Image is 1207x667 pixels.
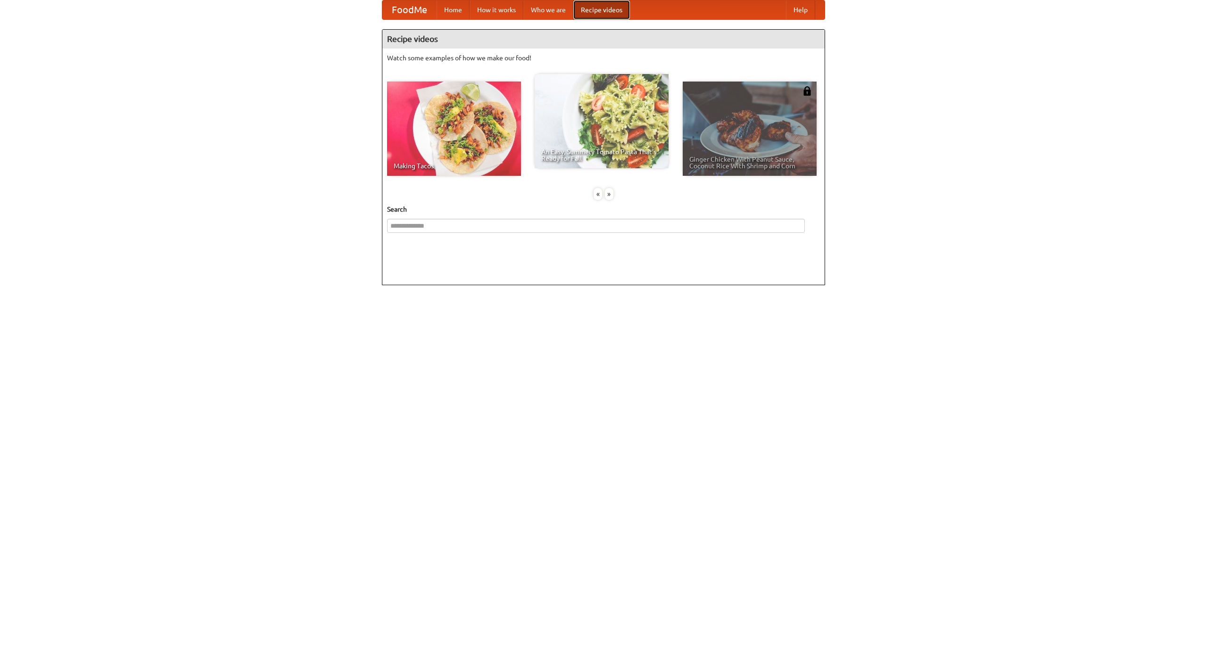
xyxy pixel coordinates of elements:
a: How it works [470,0,523,19]
img: 483408.png [802,86,812,96]
div: « [594,188,602,200]
div: » [605,188,613,200]
a: Help [786,0,815,19]
span: Making Tacos [394,163,514,169]
h5: Search [387,205,820,214]
a: Home [437,0,470,19]
a: Making Tacos [387,82,521,176]
h4: Recipe videos [382,30,825,49]
a: An Easy, Summery Tomato Pasta That's Ready for Fall [535,74,669,168]
p: Watch some examples of how we make our food! [387,53,820,63]
span: An Easy, Summery Tomato Pasta That's Ready for Fall [541,148,662,162]
a: Who we are [523,0,573,19]
a: Recipe videos [573,0,630,19]
a: FoodMe [382,0,437,19]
